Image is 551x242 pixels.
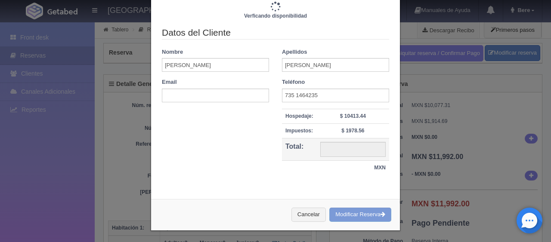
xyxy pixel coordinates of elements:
th: Hospedaje: [282,109,317,123]
strong: $ 10413.44 [340,113,366,119]
b: Verficando disponibilidad [244,13,307,19]
strong: MXN [374,165,386,171]
label: Nombre [162,48,183,56]
button: Cancelar [291,208,326,222]
th: Total: [282,138,317,161]
th: Impuestos: [282,124,317,138]
label: Apellidos [282,48,307,56]
label: Teléfono [282,78,305,86]
strong: $ 1978.56 [341,128,364,134]
legend: Datos del Cliente [162,26,389,40]
label: Email [162,78,177,86]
